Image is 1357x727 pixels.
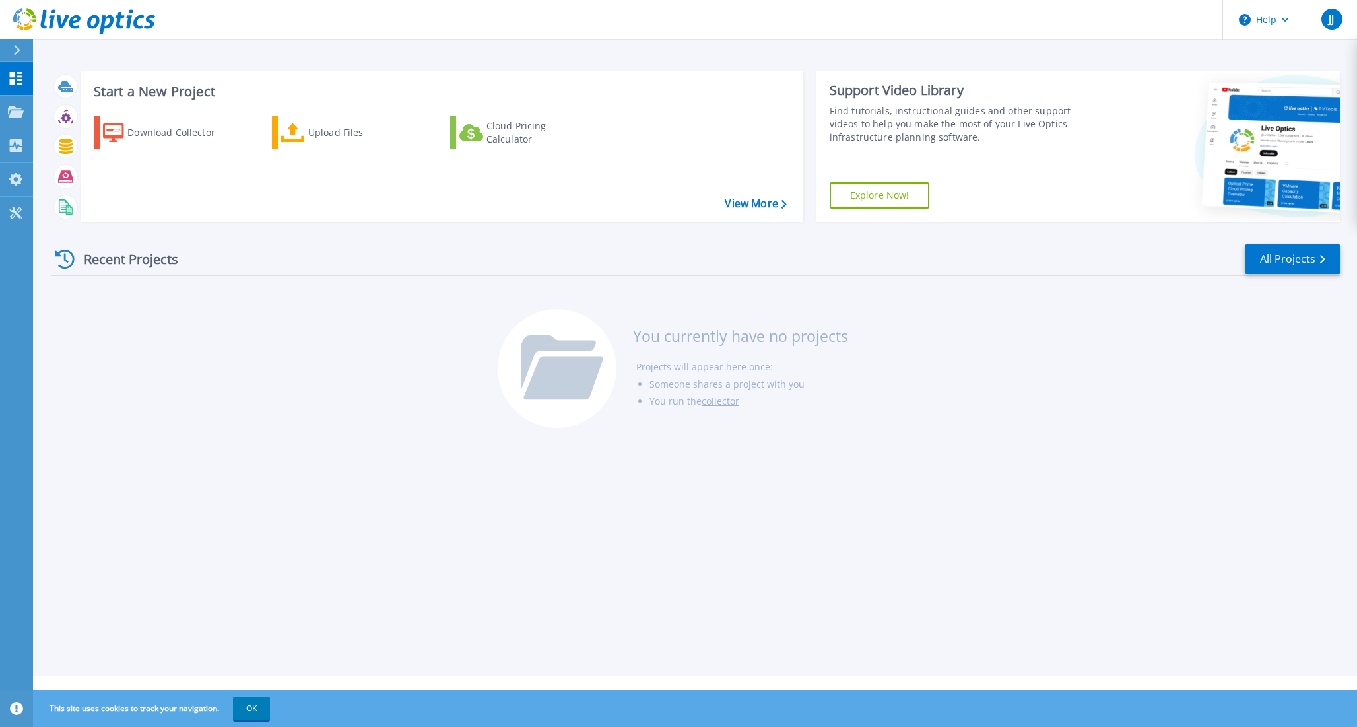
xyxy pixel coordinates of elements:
[649,376,848,393] li: Someone shares a project with you
[830,182,930,209] a: Explore Now!
[1245,244,1340,274] a: All Projects
[272,116,419,149] a: Upload Files
[51,243,196,275] div: Recent Projects
[633,329,848,343] h3: You currently have no projects
[725,197,786,210] a: View More
[308,120,414,146] div: Upload Files
[830,82,1098,99] div: Support Video Library
[1329,14,1334,24] span: JJ
[486,120,592,146] div: Cloud Pricing Calculator
[636,359,848,376] li: Projects will appear here once:
[94,85,786,99] h3: Start a New Project
[94,116,241,149] a: Download Collector
[36,697,270,720] span: This site uses cookies to track your navigation.
[127,120,233,146] div: Download Collector
[830,104,1098,144] div: Find tutorials, instructional guides and other support videos to help you make the most of your L...
[649,393,848,410] li: You run the
[450,116,597,149] a: Cloud Pricing Calculator
[702,395,739,407] a: collector
[233,697,270,720] button: OK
